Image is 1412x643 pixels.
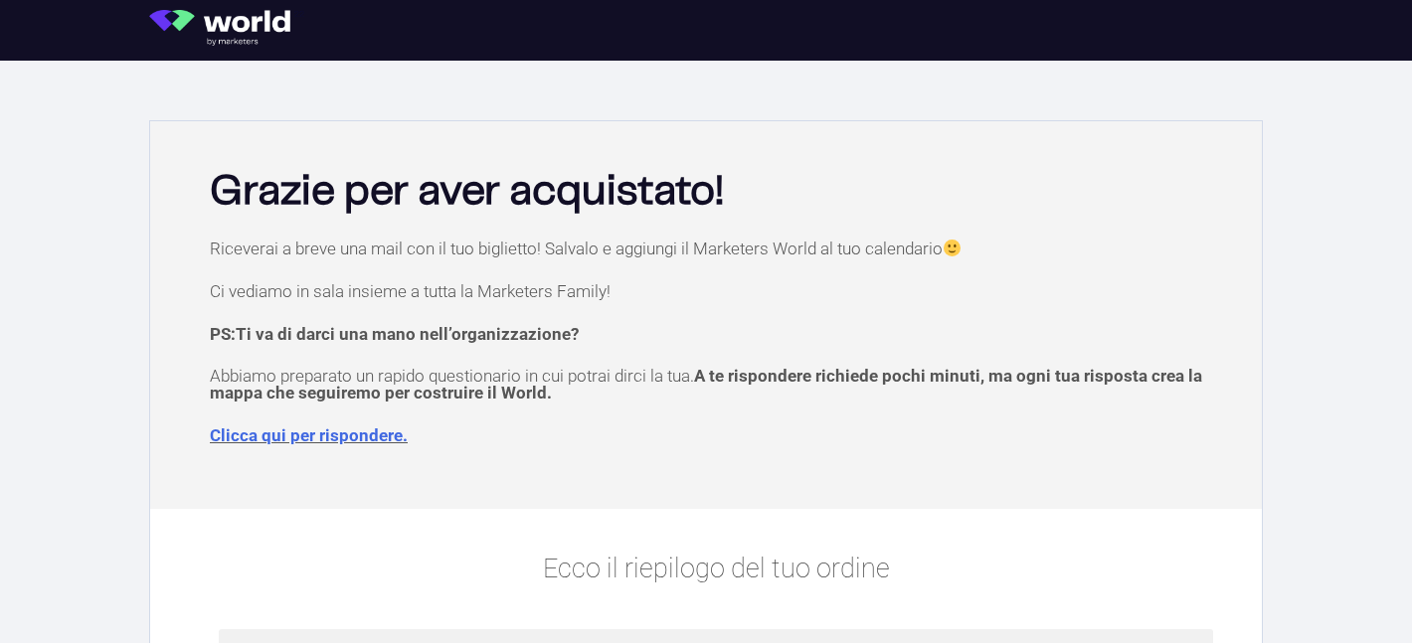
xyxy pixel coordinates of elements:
[210,240,1222,257] p: Riceverai a breve una mail con il tuo biglietto! Salvalo e aggiungi il Marketers World al tuo cal...
[210,324,579,344] strong: PS:
[210,425,408,445] a: Clicca qui per rispondere.
[210,172,724,212] b: Grazie per aver acquistato!
[210,368,1222,402] p: Abbiamo preparato un rapido questionario in cui potrai dirci la tua.
[210,366,1202,402] span: A te rispondere richiede pochi minuti, ma ogni tua risposta crea la mappa che seguiremo per costr...
[944,240,961,256] img: 🙂
[219,549,1213,589] p: Ecco il riepilogo del tuo ordine
[236,324,579,344] span: Ti va di darci una mano nell’organizzazione?
[210,283,1222,300] p: Ci vediamo in sala insieme a tutta la Marketers Family!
